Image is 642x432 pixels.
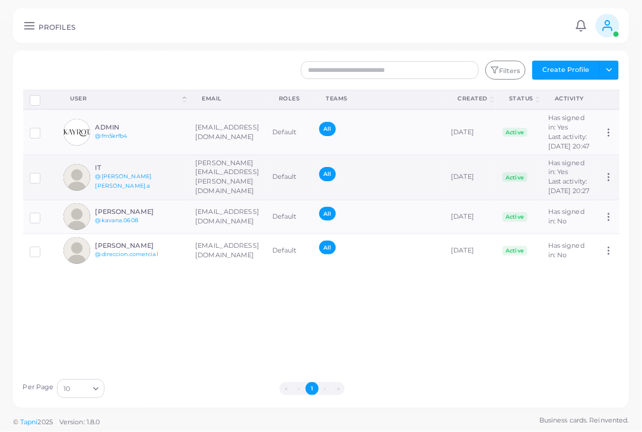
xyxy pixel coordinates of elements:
a: @kavana.0608 [96,217,138,223]
img: avatar [63,203,90,230]
span: Has signed in: Yes [548,159,584,176]
a: @[PERSON_NAME].[PERSON_NAME].a [96,173,153,189]
span: Business cards. Reinvented. [539,415,629,425]
div: Roles [279,94,300,103]
span: 2025 [37,417,52,427]
span: Has signed in: Yes [548,113,584,131]
h6: [PERSON_NAME] [96,242,183,250]
div: Email [202,94,253,103]
div: Search for option [57,379,104,398]
div: Status [509,94,533,103]
span: All [319,241,335,254]
td: Default [266,200,313,234]
a: Tapni [20,418,38,426]
td: [EMAIL_ADDRESS][DOMAIN_NAME] [189,234,266,267]
span: All [319,207,335,220]
td: [DATE] [444,200,496,234]
td: [EMAIL_ADDRESS][DOMAIN_NAME] [189,200,266,234]
label: Per Page [23,383,54,392]
span: Version: 1.8.0 [59,418,100,426]
h6: [PERSON_NAME] [96,208,183,216]
input: Search for option [71,382,88,395]
a: @fm5krfb4 [96,133,128,139]
img: avatar [63,119,90,146]
td: Default [266,155,313,200]
span: Last activity: [DATE] 20:27 [548,177,589,195]
span: Active [503,246,527,256]
td: [EMAIL_ADDRESS][DOMAIN_NAME] [189,109,266,154]
span: All [319,122,335,135]
div: activity [555,94,584,103]
th: Action [597,90,623,109]
div: Created [457,94,488,103]
span: Has signed in: No [548,207,584,225]
div: Teams [326,94,431,103]
button: Create Profile [532,61,600,80]
h5: PROFILES [39,23,75,31]
ul: Pagination [107,382,517,395]
span: 10 [63,383,70,395]
span: All [319,167,335,181]
td: [PERSON_NAME][EMAIL_ADDRESS][PERSON_NAME][DOMAIN_NAME] [189,155,266,200]
span: © [13,417,100,427]
button: Filters [485,61,526,80]
span: Active [503,172,527,182]
th: Row-selection [23,90,58,109]
td: [DATE] [444,155,496,200]
td: Default [266,109,313,154]
img: avatar [63,237,90,264]
img: avatar [63,164,90,191]
span: Active [503,212,527,222]
span: Last activity: [DATE] 20:47 [548,133,589,150]
h6: IT [96,164,183,172]
span: Active [503,128,527,137]
h6: ADMIN [96,124,183,131]
td: [DATE] [444,234,496,267]
td: Default [266,234,313,267]
div: User [70,94,180,103]
td: [DATE] [444,109,496,154]
a: @direccion.comercial [96,251,158,257]
span: Has signed in: No [548,241,584,259]
button: Go to page 1 [306,382,319,395]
